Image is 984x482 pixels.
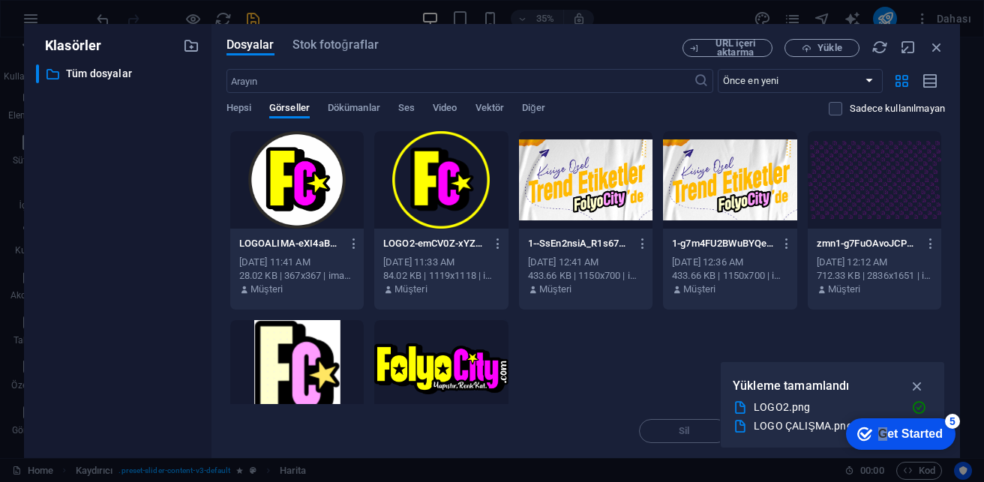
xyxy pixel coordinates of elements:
[754,418,899,435] div: LOGO ÇALIŞMA.png
[383,237,485,250] p: LOGO2-emCV0Z-xYZgYNaQv-Mdt8g.png
[522,99,545,120] span: Diğer
[66,65,172,82] p: Tüm dosyalar
[36,64,39,83] div: ​
[528,237,630,250] p: 1--SsEn2nsiA_R1s67LhusMg.jpg
[928,39,945,55] i: Kapat
[900,39,916,55] i: Küçült
[269,99,310,120] span: Görseller
[111,3,126,18] div: 5
[433,99,457,120] span: Video
[828,283,860,296] p: Müşteri
[250,283,283,296] p: Müşteri
[539,283,571,296] p: Müşteri
[817,256,932,269] div: [DATE] 12:12 AM
[784,39,859,57] button: Yükle
[683,283,715,296] p: Müşteri
[754,399,899,416] div: LOGO2.png
[733,376,850,396] p: Yükleme tamamlandı
[817,237,919,250] p: zmn1-g7FuOAvoJCPUgLhhUoH7TQ.png
[705,39,766,57] span: URL içeri aktarma
[44,16,109,30] div: Get Started
[239,269,355,283] div: 28.02 KB | 367x367 | image/png
[682,39,772,57] button: URL içeri aktarma
[850,102,945,115] p: Sadece web sitesinde kullanılmayan dosyaları görüntüleyin. Bu oturum sırasında eklenen dosyalar h...
[528,269,643,283] div: 433.66 KB | 1150x700 | image/jpeg
[226,69,694,93] input: Arayın
[383,256,499,269] div: [DATE] 11:33 AM
[226,99,251,120] span: Hepsi
[239,237,341,250] p: LOGOALIMA-eXI4aBg2EX1UYTKkKX_SJQ.png
[672,269,787,283] div: 433.66 KB | 1150x700 | image/jpeg
[528,256,643,269] div: [DATE] 12:41 AM
[239,256,355,269] div: [DATE] 11:41 AM
[871,39,888,55] i: Yeniden Yükle
[226,36,274,54] span: Dosyalar
[328,99,380,120] span: Dökümanlar
[672,237,774,250] p: 1-g7m4FU2BWuBYQeYI3jOOAw.jpg
[12,7,121,39] div: Get Started 5 items remaining, 0% complete
[817,43,841,52] span: Yükle
[394,283,427,296] p: Müşteri
[475,99,505,120] span: Vektör
[672,256,787,269] div: [DATE] 12:36 AM
[398,99,415,120] span: Ses
[383,269,499,283] div: 84.02 KB | 1119x1118 | image/png
[292,36,379,54] span: Stok fotoğraflar
[817,269,932,283] div: 712.33 KB | 2836x1651 | image/png
[183,37,199,54] i: Yeni klasör oluştur
[36,36,101,55] p: Klasörler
